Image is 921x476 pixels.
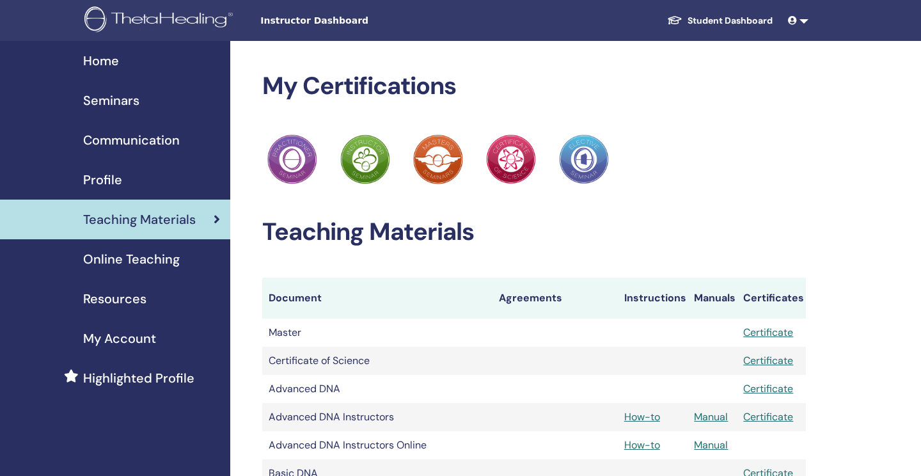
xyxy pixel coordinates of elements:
h2: My Certifications [262,72,806,101]
img: Practitioner [486,134,536,184]
span: Instructor Dashboard [260,14,452,28]
a: How-to [624,410,660,424]
a: Manual [694,438,728,452]
th: Manuals [688,278,737,319]
td: Advanced DNA Instructors [262,403,492,431]
th: Certificates [737,278,806,319]
img: Practitioner [413,134,463,184]
td: Advanced DNA Instructors Online [262,431,492,459]
span: Home [83,51,119,70]
a: Certificate [743,326,793,339]
th: Document [262,278,492,319]
td: Certificate of Science [262,347,492,375]
td: Master [262,319,492,347]
img: Practitioner [340,134,390,184]
span: Communication [83,131,180,150]
img: Practitioner [559,134,609,184]
a: Certificate [743,354,793,367]
span: My Account [83,329,156,348]
td: Advanced DNA [262,375,492,403]
img: logo.png [84,6,237,35]
a: Student Dashboard [657,9,783,33]
h2: Teaching Materials [262,218,806,247]
a: Certificate [743,382,793,395]
span: Profile [83,170,122,189]
span: Online Teaching [83,250,180,269]
a: Certificate [743,410,793,424]
span: Resources [83,289,146,308]
a: Manual [694,410,728,424]
span: Highlighted Profile [83,369,194,388]
th: Instructions [618,278,688,319]
img: Practitioner [267,134,317,184]
th: Agreements [492,278,618,319]
span: Teaching Materials [83,210,196,229]
span: Seminars [83,91,139,110]
img: graduation-cap-white.svg [667,15,682,26]
a: How-to [624,438,660,452]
